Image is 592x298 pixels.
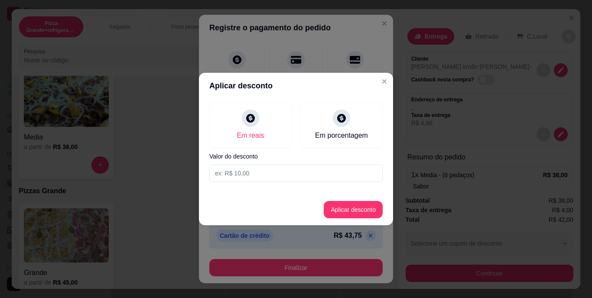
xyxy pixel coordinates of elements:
[209,153,383,159] label: Valor do desconto
[324,201,383,218] button: Aplicar desconto
[209,165,383,182] input: Valor do desconto
[199,73,393,99] header: Aplicar desconto
[377,74,391,88] button: Close
[237,130,264,141] div: Em reais
[315,130,368,141] div: Em porcentagem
